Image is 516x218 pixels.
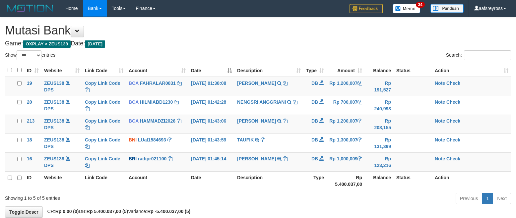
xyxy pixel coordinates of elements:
th: Type [303,171,327,190]
input: Search: [464,50,511,60]
td: Rp 240,993 [365,96,394,115]
a: Note [435,156,445,161]
span: 213 [27,118,34,124]
a: Previous [456,193,482,204]
a: Copy MARWATI to clipboard [283,118,288,124]
img: Button%20Memo.svg [393,4,420,13]
a: LUal1584693 [138,137,166,142]
th: Action [432,171,511,190]
th: ID [24,171,41,190]
a: Copy TAUFIK to clipboard [261,137,265,142]
th: Type: activate to sort column ascending [303,64,327,77]
th: Description: activate to sort column ascending [234,64,303,77]
td: DPS [41,96,82,115]
span: 18 [27,137,32,142]
a: Note [435,81,445,86]
a: Note [435,137,445,142]
a: ZEUS138 [44,137,64,142]
span: CR: DB: Variance: [44,209,191,214]
a: HILMIABD1230 [140,99,173,105]
a: Copy NENGSRI ANGGRIANI to clipboard [293,99,297,105]
span: 34 [416,2,425,8]
th: Account: activate to sort column ascending [126,64,188,77]
a: Copy Rp 1,200,007 to clipboard [357,118,362,124]
a: Copy REYNALDI ADI PRATAMA to clipboard [283,156,288,161]
a: Copy Link Code [85,81,120,92]
a: Note [435,99,445,105]
a: Copy Rp 1,200,007 to clipboard [357,81,362,86]
a: Copy Rp 1,300,007 to clipboard [357,137,362,142]
td: Rp 1,000,009 [327,152,365,171]
th: ID: activate to sort column ascending [24,64,41,77]
span: DB [311,81,318,86]
th: Rp 5.400.037,00 [327,171,365,190]
td: Rp 1,200,007 [327,77,365,96]
img: MOTION_logo.png [5,3,55,13]
td: Rp 191,527 [365,77,394,96]
label: Search: [446,50,511,60]
a: ZEUS138 [44,81,64,86]
td: [DATE] 01:43:59 [188,134,234,152]
a: Toggle Descr [5,206,43,218]
a: Copy HILMIABD1230 to clipboard [174,99,179,105]
th: Date: activate to sort column descending [188,64,234,77]
td: Rp 131,399 [365,134,394,152]
td: DPS [41,115,82,134]
th: Balance [365,64,394,77]
td: [DATE] 01:45:14 [188,152,234,171]
a: Copy Link Code [85,118,120,130]
h4: Game: Date: [5,40,511,47]
a: Next [493,193,511,204]
a: Check [446,137,460,142]
a: Check [446,118,460,124]
span: BCA [129,118,139,124]
a: Copy FAHRALAR0831 to clipboard [177,81,182,86]
span: BCA [129,81,139,86]
span: BRI [129,156,137,161]
a: Copy LUal1584693 to clipboard [167,137,172,142]
strong: Rp 5.400.037,00 (5) [87,209,128,214]
label: Show entries [5,50,55,60]
a: Copy HAMMADZI2026 to clipboard [177,118,181,124]
th: Action: activate to sort column ascending [432,64,511,77]
td: DPS [41,152,82,171]
th: Link Code [82,171,126,190]
td: DPS [41,134,82,152]
td: Rp 208,155 [365,115,394,134]
th: Status [394,64,432,77]
span: DB [311,118,318,124]
a: ZEUS138 [44,118,64,124]
th: Link Code: activate to sort column ascending [82,64,126,77]
th: Date [188,171,234,190]
td: [DATE] 01:43:06 [188,115,234,134]
span: DB [311,137,318,142]
span: DB [311,99,318,105]
a: Copy radipr021100 to clipboard [168,156,172,161]
a: radipr021100 [138,156,166,161]
td: Rp 1,200,007 [327,115,365,134]
strong: Rp 0,00 (0) [55,209,79,214]
span: BCA [129,99,139,105]
a: Check [446,81,460,86]
td: Rp 1,300,007 [327,134,365,152]
span: 20 [27,99,32,105]
span: OXPLAY > ZEUS138 [23,40,71,48]
select: Showentries [17,50,41,60]
a: Note [435,118,445,124]
a: 1 [482,193,493,204]
a: ZEUS138 [44,156,64,161]
a: Copy Link Code [85,137,120,149]
th: Website: activate to sort column ascending [41,64,82,77]
img: panduan.png [430,4,464,13]
td: [DATE] 01:38:08 [188,77,234,96]
a: ZEUS138 [44,99,64,105]
td: Rp 123,216 [365,152,394,171]
a: [PERSON_NAME] [237,81,276,86]
span: DB [311,156,318,161]
a: Copy Rp 1,000,009 to clipboard [357,156,362,161]
div: Showing 1 to 5 of 5 entries [5,192,210,201]
th: Description [234,171,303,190]
a: NENGSRI ANGGRIANI [237,99,286,105]
th: Amount: activate to sort column ascending [327,64,365,77]
td: [DATE] 01:42:28 [188,96,234,115]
